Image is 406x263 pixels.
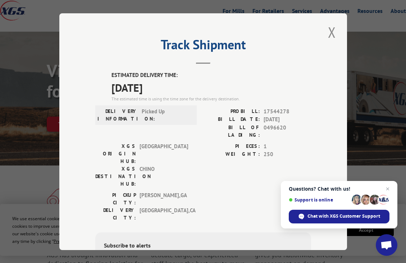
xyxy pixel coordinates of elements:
span: 17544278 [264,107,311,115]
label: ESTIMATED DELIVERY TIME: [111,71,311,80]
label: DELIVERY CITY: [95,206,136,221]
span: Questions? Chat with us! [289,186,389,192]
label: BILL OF LADING: [203,123,260,139]
div: The estimated time is using the time zone for the delivery destination. [111,95,311,102]
span: [GEOGRAPHIC_DATA] , CA [140,206,188,221]
span: Support is online [289,197,349,203]
span: [GEOGRAPHIC_DATA] [140,142,188,165]
span: [PERSON_NAME] , GA [140,191,188,206]
label: PROBILL: [203,107,260,115]
span: [DATE] [264,115,311,124]
span: Chat with XGS Customer Support [289,210,389,223]
label: PIECES: [203,142,260,150]
label: DELIVERY INFORMATION: [97,107,138,122]
a: Open chat [376,234,397,256]
span: [DATE] [111,79,311,95]
button: Close modal [326,22,338,42]
span: 250 [264,150,311,159]
span: CHINO [140,165,188,187]
label: BILL DATE: [203,115,260,124]
span: Chat with XGS Customer Support [307,213,380,219]
div: Subscribe to alerts [104,241,302,251]
label: WEIGHT: [203,150,260,159]
span: 0496620 [264,123,311,139]
label: XGS DESTINATION HUB: [95,165,136,187]
label: XGS ORIGIN HUB: [95,142,136,165]
label: PICKUP CITY: [95,191,136,206]
span: Picked Up [142,107,190,122]
span: 1 [264,142,311,150]
h2: Track Shipment [95,40,311,53]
